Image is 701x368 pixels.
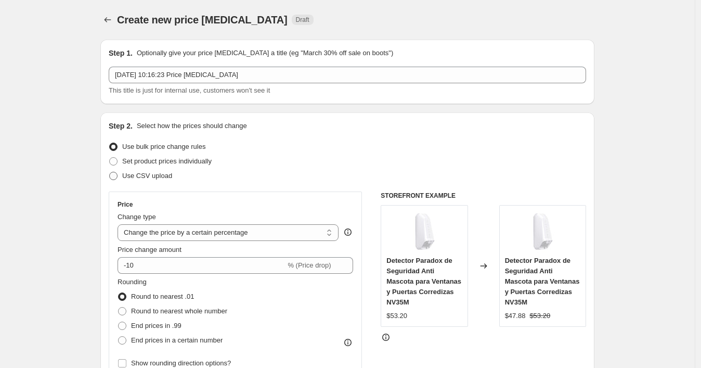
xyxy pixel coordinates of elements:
span: Round to nearest .01 [131,293,194,300]
span: % (Price drop) [288,261,331,269]
span: Show rounding direction options? [131,359,231,367]
span: Set product prices individually [122,157,212,165]
div: help [343,227,353,237]
span: End prices in .99 [131,322,181,329]
div: $53.20 [386,311,407,321]
span: Price change amount [118,246,181,253]
span: Round to nearest whole number [131,307,227,315]
span: End prices in a certain number [131,336,223,344]
h6: STOREFRONT EXAMPLE [381,192,586,200]
input: 30% off holiday sale [109,67,586,83]
p: Optionally give your price [MEDICAL_DATA] a title (eg "March 30% off sale on boots") [137,48,393,58]
h3: Price [118,200,133,209]
img: NV35M-2_80x.jpg [404,211,445,252]
span: Detector Paradox de Seguridad Anti Mascota para Ventanas y Puertas Corredizas NV35M [505,257,580,306]
h2: Step 1. [109,48,133,58]
p: Select how the prices should change [137,121,247,131]
span: Draft [296,16,309,24]
strike: $53.20 [529,311,550,321]
button: Price change jobs [100,12,115,27]
span: Use CSV upload [122,172,172,180]
span: Detector Paradox de Seguridad Anti Mascota para Ventanas y Puertas Corredizas NV35M [386,257,461,306]
img: NV35M-2_80x.jpg [522,211,563,252]
span: Change type [118,213,156,221]
span: Create new price [MEDICAL_DATA] [117,14,288,26]
span: Rounding [118,278,147,286]
span: This title is just for internal use, customers won't see it [109,86,270,94]
div: $47.88 [505,311,526,321]
h2: Step 2. [109,121,133,131]
input: -15 [118,257,285,274]
span: Use bulk price change rules [122,143,205,150]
